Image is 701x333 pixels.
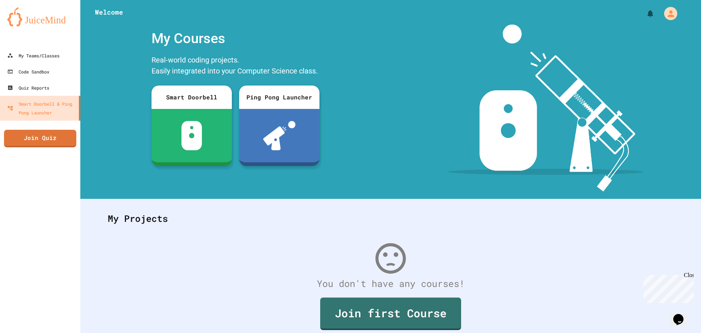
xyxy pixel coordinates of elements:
[3,3,50,46] div: Chat with us now!Close
[632,7,656,20] div: My Notifications
[4,130,76,147] a: Join Quiz
[181,121,202,150] img: sdb-white.svg
[100,277,681,291] div: You don't have any courses!
[670,304,694,326] iframe: chat widget
[148,24,323,53] div: My Courses
[640,272,694,303] iframe: chat widget
[7,51,60,60] div: My Teams/Classes
[100,204,681,233] div: My Projects
[239,86,319,109] div: Ping Pong Launcher
[448,24,644,192] img: banner-image-my-projects.png
[656,5,679,22] div: My Account
[7,7,73,26] img: logo-orange.svg
[320,298,461,330] a: Join first Course
[148,53,323,80] div: Real-world coding projects. Easily integrated into your Computer Science class.
[7,83,49,92] div: Quiz Reports
[263,121,296,150] img: ppl-with-ball.png
[7,99,76,117] div: Smart Doorbell & Ping Pong Launcher
[7,67,49,76] div: Code Sandbox
[152,86,232,109] div: Smart Doorbell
